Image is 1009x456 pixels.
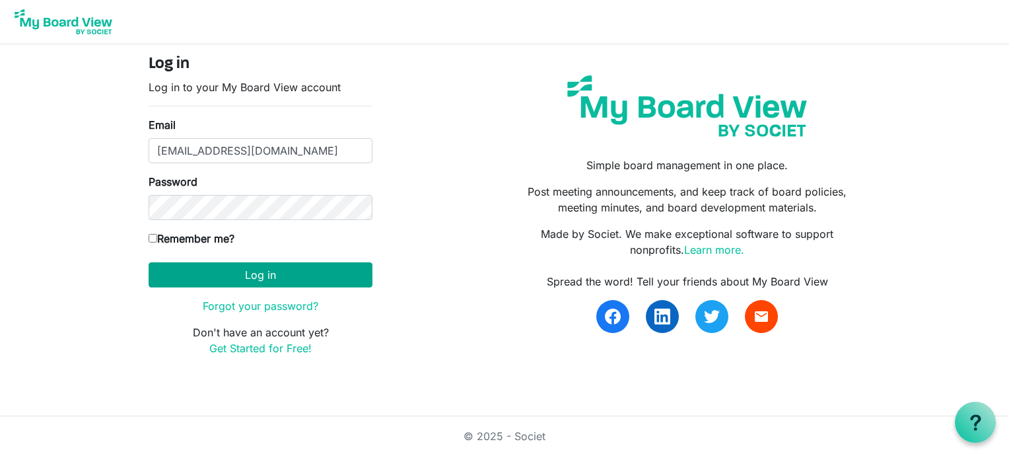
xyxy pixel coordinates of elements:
img: facebook.svg [605,309,621,324]
span: email [753,309,769,324]
img: twitter.svg [704,309,720,324]
input: Remember me? [149,234,157,243]
p: Don't have an account yet? [149,324,372,356]
p: Made by Societ. We make exceptional software to support nonprofits. [514,226,860,258]
button: Log in [149,262,372,287]
label: Email [149,117,176,133]
img: my-board-view-societ.svg [557,65,817,147]
a: © 2025 - Societ [464,430,545,443]
p: Simple board management in one place. [514,157,860,173]
a: Get Started for Free! [209,342,312,355]
a: Forgot your password? [203,299,318,313]
h4: Log in [149,55,372,74]
img: My Board View Logo [11,5,116,38]
img: linkedin.svg [654,309,670,324]
a: Learn more. [684,243,744,256]
a: email [745,300,778,333]
p: Post meeting announcements, and keep track of board policies, meeting minutes, and board developm... [514,184,860,215]
label: Remember me? [149,231,234,247]
label: Password [149,174,197,190]
div: Spread the word! Tell your friends about My Board View [514,274,860,289]
p: Log in to your My Board View account [149,79,372,95]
